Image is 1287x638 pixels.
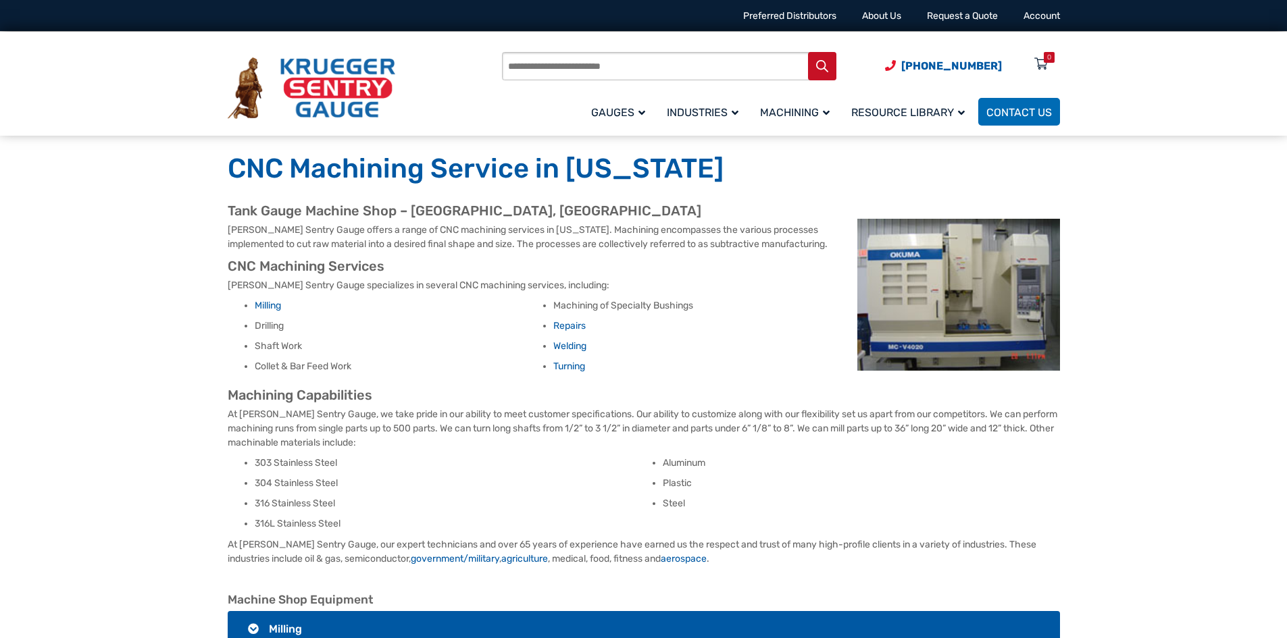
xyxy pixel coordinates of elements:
[1024,10,1060,22] a: Account
[661,553,707,564] a: aerospace
[843,96,978,128] a: Resource Library
[885,57,1002,74] a: Phone Number (920) 434-8860
[663,497,1060,510] li: Steel
[663,456,1060,470] li: Aluminum
[228,203,1060,219] h2: Tank Gauge Machine Shop – [GEOGRAPHIC_DATA], [GEOGRAPHIC_DATA]
[927,10,998,22] a: Request a Quote
[255,360,542,373] li: Collet & Bar Feed Work
[862,10,901,22] a: About Us
[228,407,1060,450] p: At [PERSON_NAME] Sentry Gauge, we take pride in our ability to meet customer specifications. Our ...
[255,477,652,490] li: 304 Stainless Steel
[255,319,542,333] li: Drilling
[986,106,1052,119] span: Contact Us
[228,537,1060,566] p: At [PERSON_NAME] Sentry Gauge, our expert technicians and over 65 years of experience have earned...
[553,299,841,313] li: Machining of Specialty Bushings
[583,96,659,128] a: Gauges
[760,106,830,119] span: Machining
[255,456,652,470] li: 303 Stainless Steel
[553,320,586,331] a: Repairs
[553,340,586,352] a: Welding
[857,219,1060,371] img: Machining
[228,593,1060,608] h2: Machine Shop Equipment
[228,152,1060,186] h1: CNC Machining Service in [US_STATE]
[255,517,652,531] li: 316L Stainless Steel
[269,622,302,635] span: Milling
[851,106,965,119] span: Resource Library
[228,57,395,119] img: Krueger Sentry Gauge
[501,553,548,564] a: agriculture
[228,258,1060,275] h2: CNC Machining Services
[228,387,1060,404] h2: Machining Capabilities
[553,361,585,372] a: Turning
[743,10,836,22] a: Preferred Distributors
[663,477,1060,490] li: Plastic
[667,106,738,119] span: Industries
[255,300,281,311] a: Milling
[255,497,652,510] li: 316 Stainless Steel
[1047,52,1051,63] div: 0
[659,96,752,128] a: Industries
[228,223,1060,251] p: [PERSON_NAME] Sentry Gauge offers a range of CNC machining services in [US_STATE]. Machining enco...
[228,278,1060,292] p: [PERSON_NAME] Sentry Gauge specializes in several CNC machining services, including:
[978,98,1060,126] a: Contact Us
[591,106,645,119] span: Gauges
[901,59,1002,72] span: [PHONE_NUMBER]
[255,340,542,353] li: Shaft Work
[411,553,499,564] a: government/military
[752,96,843,128] a: Machining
